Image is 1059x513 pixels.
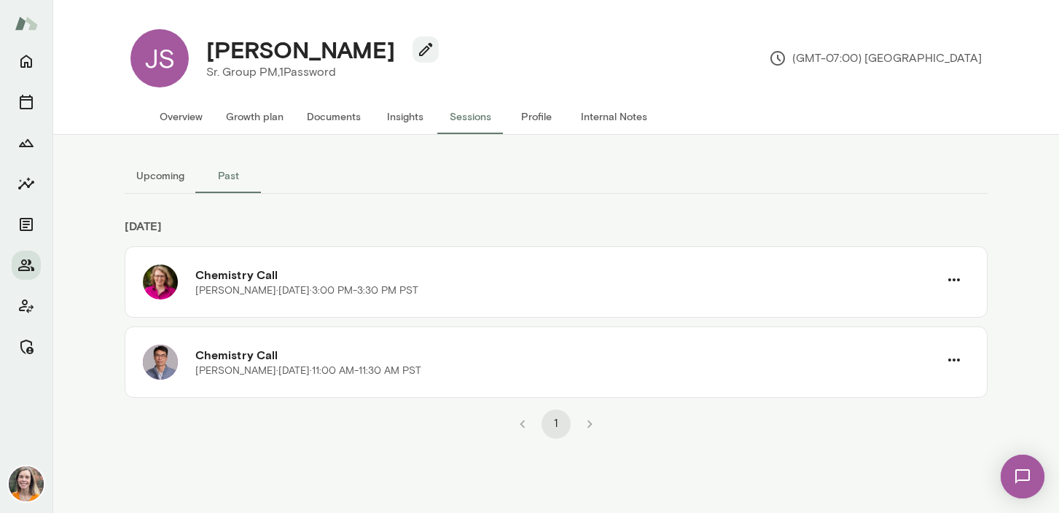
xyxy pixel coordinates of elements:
button: Growth Plan [12,128,41,157]
button: Internal Notes [569,99,659,134]
button: Overview [148,99,214,134]
button: Profile [504,99,569,134]
button: Documents [295,99,372,134]
button: Upcoming [125,158,196,193]
p: (GMT-07:00) [GEOGRAPHIC_DATA] [769,50,982,67]
button: Sessions [12,87,41,117]
h4: [PERSON_NAME] [206,36,395,63]
button: page 1 [542,410,571,439]
button: Insights [372,99,438,134]
button: Client app [12,291,41,321]
p: Sr. Group PM, 1Password [206,63,427,81]
button: Manage [12,332,41,361]
button: Sessions [438,99,504,134]
div: pagination [125,398,988,439]
h6: Chemistry Call [195,346,939,364]
button: Home [12,47,41,76]
button: Insights [12,169,41,198]
img: Mento [15,9,38,37]
p: [PERSON_NAME] · [DATE] · 11:00 AM-11:30 AM PST [195,364,421,378]
div: JS [130,29,189,87]
button: Documents [12,210,41,239]
div: basic tabs example [125,158,988,193]
button: Growth plan [214,99,295,134]
button: Members [12,251,41,280]
h6: [DATE] [125,217,988,246]
h6: Chemistry Call [195,266,939,283]
nav: pagination navigation [506,410,606,439]
button: Past [196,158,262,193]
img: Carrie Kelly [9,466,44,501]
p: [PERSON_NAME] · [DATE] · 3:00 PM-3:30 PM PST [195,283,418,298]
